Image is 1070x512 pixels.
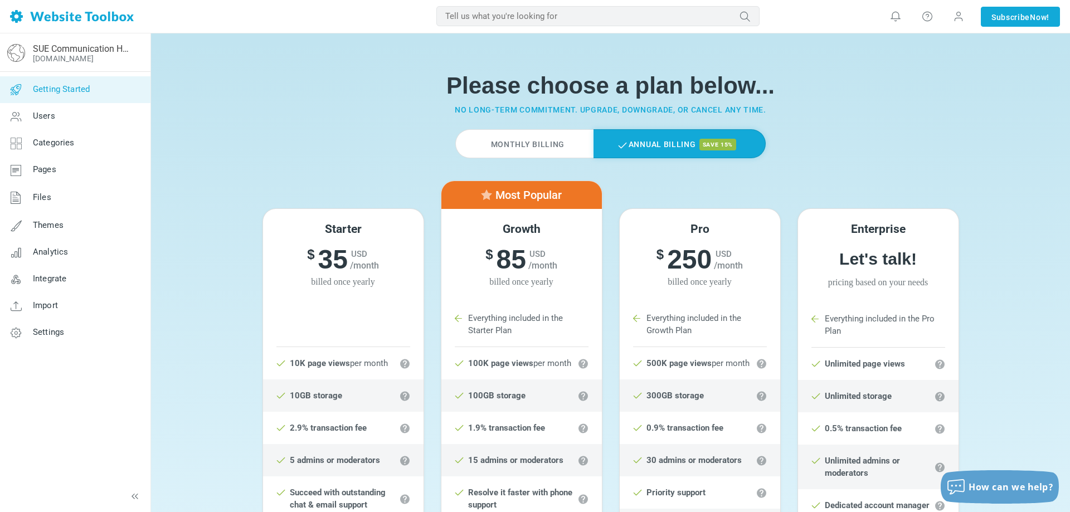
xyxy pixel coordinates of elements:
[699,139,737,150] span: save 15%
[263,222,424,236] h5: Starter
[798,222,959,236] h5: Enterprise
[646,391,704,401] strong: 300GB storage
[646,423,723,433] strong: 0.9% transaction fee
[33,138,75,148] span: Categories
[528,260,557,271] span: /month
[441,347,602,379] li: per month
[620,222,780,236] h5: Pro
[646,487,706,498] strong: Priority support
[7,44,25,62] img: globe-icon.png
[441,243,602,276] h6: 85
[33,274,66,284] span: Integrate
[620,275,780,289] span: billed once yearly
[1030,11,1049,23] span: Now!
[646,358,712,368] strong: 500K page views
[290,391,342,401] strong: 10GB storage
[263,275,424,289] span: billed once yearly
[33,327,64,337] span: Settings
[798,276,959,289] span: Pricing based on your needs
[33,43,130,54] a: SUE Communication Hub
[620,347,780,379] li: per month
[969,481,1053,493] span: How can we help?
[981,7,1060,27] a: SubscribeNow!
[468,391,526,401] strong: 100GB storage
[529,249,546,259] span: USD
[825,500,930,510] strong: Dedicated account manager
[468,487,572,510] strong: Resolve it faster with phone support
[825,423,902,433] strong: 0.5% transaction fee
[941,470,1059,504] button: How can we help?
[455,302,588,347] li: Everything included in the Starter Plan
[33,192,51,202] span: Files
[263,243,424,276] h6: 35
[290,487,386,510] strong: Succeed with outstanding chat & email support
[633,302,767,347] li: Everything included in the Growth Plan
[441,275,602,289] span: billed once yearly
[263,347,424,379] li: per month
[290,358,350,368] strong: 10K page views
[290,423,367,433] strong: 2.9% transaction fee
[33,247,68,257] span: Analytics
[468,455,563,465] strong: 15 admins or moderators
[436,6,760,26] input: Tell us what you're looking for
[468,358,533,368] strong: 100K page views
[33,84,90,94] span: Getting Started
[620,243,780,276] h6: 250
[449,188,595,202] h5: Most Popular
[33,54,94,63] a: [DOMAIN_NAME]
[307,243,318,265] sup: $
[351,249,367,259] span: USD
[33,220,64,230] span: Themes
[455,105,766,114] small: No long-term commitment. Upgrade, downgrade, or cancel any time.
[825,391,892,401] strong: Unlimited storage
[825,359,905,369] strong: Unlimited page views
[594,129,766,158] label: Annual Billing
[276,314,410,347] li: Starter Plan
[798,249,959,269] h6: Let's talk!
[811,303,945,348] li: Everything included in the Pro Plan
[825,456,900,478] strong: Unlimited admins or moderators
[350,260,379,271] span: /month
[33,300,58,310] span: Import
[716,249,732,259] span: USD
[455,129,594,158] label: Monthly Billing
[468,423,545,433] strong: 1.9% transaction fee
[33,111,55,121] span: Users
[33,164,56,174] span: Pages
[646,455,742,465] strong: 30 admins or moderators
[254,72,967,100] h1: Please choose a plan below...
[714,260,743,271] span: /month
[656,243,667,265] sup: $
[290,455,380,465] strong: 5 admins or moderators
[441,222,602,236] h5: Growth
[485,243,496,265] sup: $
